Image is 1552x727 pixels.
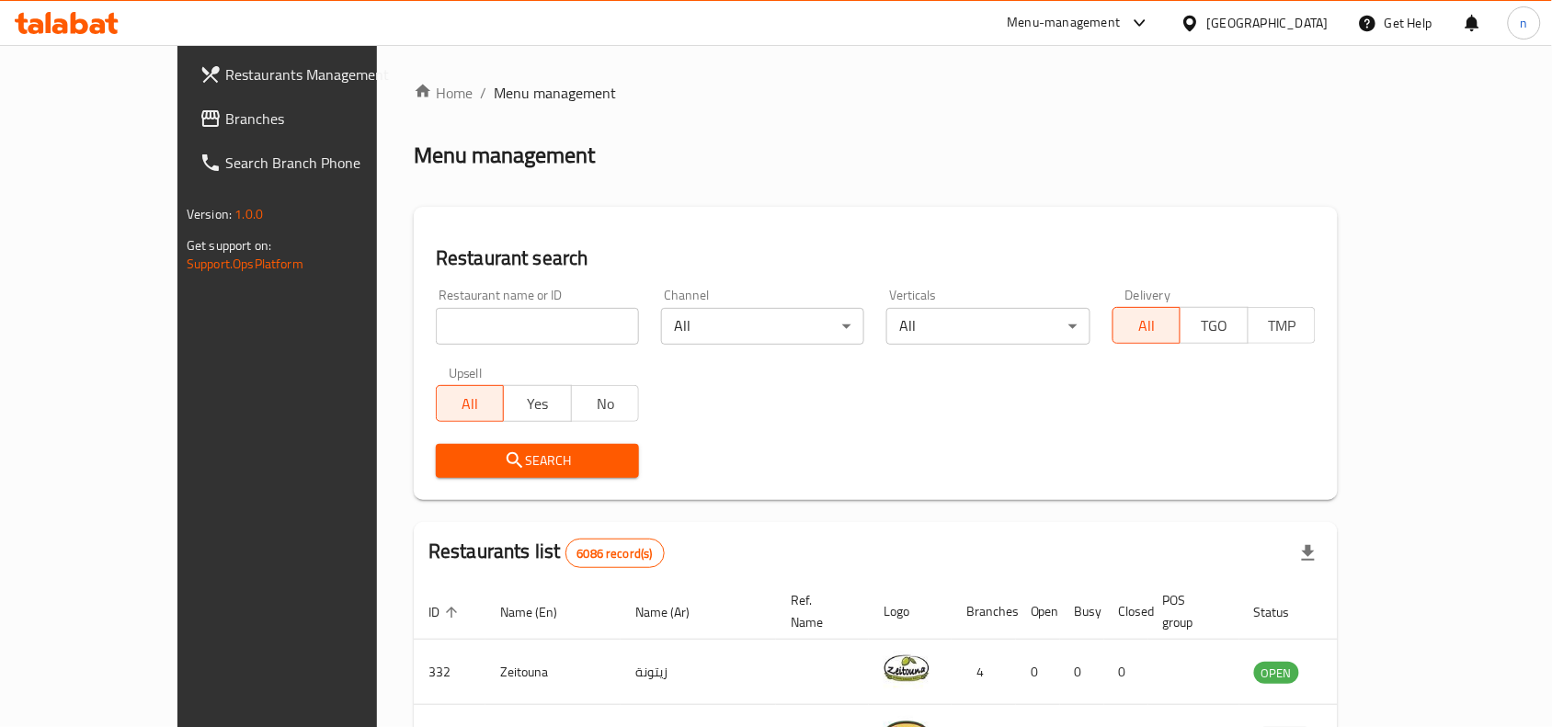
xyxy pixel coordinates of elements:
a: Home [414,82,473,104]
span: Menu management [494,82,616,104]
span: Version: [187,202,232,226]
span: OPEN [1254,663,1299,684]
div: Menu-management [1008,12,1121,34]
span: TGO [1188,312,1240,339]
span: All [1121,312,1173,339]
span: No [579,391,632,417]
a: Branches [185,97,437,141]
button: Search [436,444,639,478]
th: Busy [1060,584,1104,640]
span: Search Branch Phone [225,152,422,174]
a: Search Branch Phone [185,141,437,185]
td: زيتونة [621,640,776,705]
td: Zeitouna [485,640,621,705]
span: Ref. Name [791,589,847,633]
div: All [661,308,864,345]
span: Name (En) [500,601,581,623]
span: Branches [225,108,422,130]
h2: Restaurants list [428,538,665,568]
button: All [1113,307,1181,344]
span: Restaurants Management [225,63,422,85]
th: Closed [1104,584,1148,640]
span: n [1521,13,1528,33]
button: Yes [503,385,571,422]
img: Zeitouna [884,645,930,691]
span: All [444,391,496,417]
label: Upsell [449,367,483,380]
div: Total records count [565,539,665,568]
h2: Restaurant search [436,244,1316,272]
button: TGO [1180,307,1248,344]
nav: breadcrumb [414,82,1338,104]
td: 0 [1104,640,1148,705]
span: Yes [511,391,564,417]
td: 0 [1060,640,1104,705]
th: Open [1016,584,1060,640]
div: [GEOGRAPHIC_DATA] [1207,13,1329,33]
span: POS group [1163,589,1217,633]
span: TMP [1256,312,1308,339]
td: 332 [414,640,485,705]
button: TMP [1248,307,1316,344]
div: OPEN [1254,662,1299,684]
td: 0 [1016,640,1060,705]
a: Restaurants Management [185,52,437,97]
span: Get support on: [187,233,271,257]
a: Support.OpsPlatform [187,252,303,276]
label: Delivery [1125,289,1171,301]
th: Logo [869,584,952,640]
span: Name (Ar) [635,601,713,623]
div: All [886,308,1090,345]
li: / [480,82,486,104]
button: All [436,385,504,422]
th: Branches [952,584,1016,640]
h2: Menu management [414,141,595,170]
input: Search for restaurant name or ID.. [436,308,639,345]
span: Status [1254,601,1314,623]
button: No [571,385,639,422]
span: 6086 record(s) [566,545,664,562]
span: 1.0.0 [234,202,263,226]
div: Export file [1286,531,1330,575]
span: Search [451,449,624,472]
td: 4 [952,640,1016,705]
span: ID [428,601,463,623]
